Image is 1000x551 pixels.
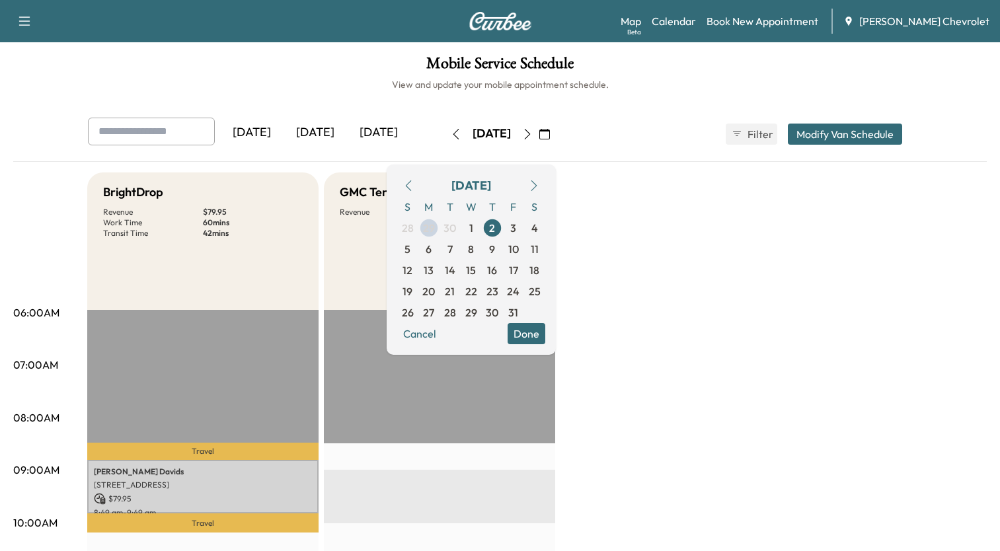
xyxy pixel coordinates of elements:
span: Filter [748,126,771,142]
div: [DATE] [220,118,284,148]
span: 20 [422,283,435,299]
p: 07:00AM [13,357,58,373]
button: Cancel [397,323,442,344]
button: Filter [726,124,777,145]
span: 15 [466,262,476,278]
span: 28 [444,305,456,320]
span: 11 [531,241,539,257]
span: 4 [531,220,538,236]
span: 22 [465,283,477,299]
p: 10:00AM [13,515,58,531]
div: Beta [627,27,641,37]
span: 18 [529,262,539,278]
p: $ 79.95 [94,493,312,505]
span: [PERSON_NAME] Chevrolet [859,13,989,29]
span: T [440,196,461,217]
span: 7 [447,241,453,257]
span: M [418,196,440,217]
span: 29 [423,220,435,236]
span: 8 [468,241,474,257]
span: 28 [402,220,414,236]
h5: GMC Terrain [340,183,408,202]
p: Revenue [103,207,203,217]
a: Book New Appointment [707,13,818,29]
h5: BrightDrop [103,183,163,202]
h1: Mobile Service Schedule [13,55,987,78]
img: Curbee Logo [469,12,532,30]
p: 08:00AM [13,410,59,425]
p: 09:00AM [13,462,59,478]
span: 23 [486,283,498,299]
span: T [482,196,503,217]
button: Done [508,323,545,344]
p: Travel [87,443,319,460]
span: 9 [489,241,495,257]
span: 14 [445,262,455,278]
span: 27 [423,305,434,320]
span: 12 [403,262,412,278]
span: S [524,196,545,217]
span: 21 [445,283,455,299]
p: 06:00AM [13,305,59,320]
span: 6 [426,241,432,257]
p: Revenue [340,207,440,217]
button: Modify Van Schedule [788,124,902,145]
p: 8:49 am - 9:49 am [94,507,312,518]
p: 60 mins [203,217,303,228]
span: 25 [529,283,541,299]
a: MapBeta [621,13,641,29]
h6: View and update your mobile appointment schedule. [13,78,987,91]
span: 1 [469,220,473,236]
span: 31 [508,305,518,320]
span: 26 [402,305,414,320]
p: Work Time [103,217,203,228]
a: Calendar [652,13,696,29]
span: W [461,196,482,217]
span: 13 [424,262,434,278]
p: [STREET_ADDRESS] [94,480,312,490]
p: $ 79.95 [203,207,303,217]
span: 16 [487,262,497,278]
span: 10 [508,241,519,257]
span: F [503,196,524,217]
p: 42 mins [203,228,303,239]
span: 17 [509,262,518,278]
span: 2 [489,220,495,236]
div: [DATE] [473,126,511,142]
span: 5 [404,241,410,257]
span: 19 [403,283,412,299]
p: [PERSON_NAME] Davids [94,466,312,477]
div: [DATE] [347,118,410,148]
span: 29 [465,305,477,320]
div: [DATE] [451,176,491,195]
span: 24 [507,283,519,299]
span: 30 [443,220,456,236]
span: 3 [510,220,516,236]
div: [DATE] [284,118,347,148]
span: S [397,196,418,217]
p: Transit Time [103,228,203,239]
span: 30 [486,305,498,320]
p: Travel [87,513,319,533]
